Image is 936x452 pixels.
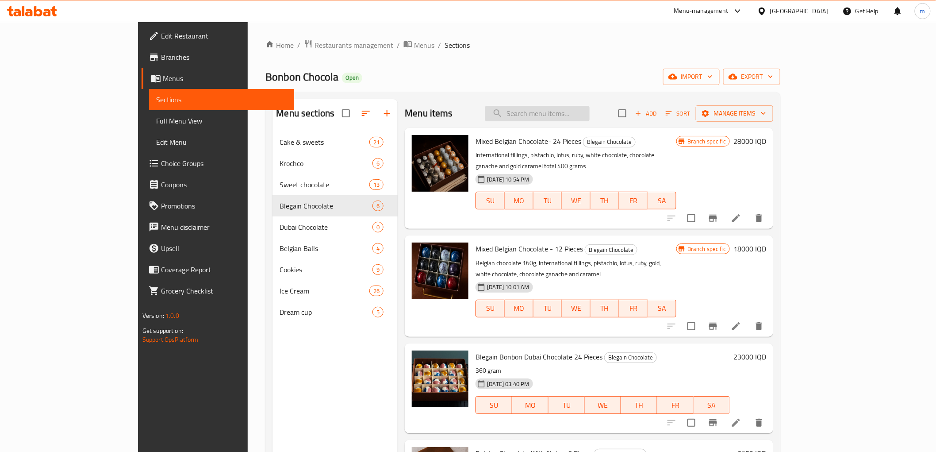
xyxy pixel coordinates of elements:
[537,194,559,207] span: TU
[476,242,583,255] span: Mixed Belgian Chocolate - 12 Pieces
[623,194,644,207] span: FR
[621,396,657,414] button: TH
[412,135,468,192] img: Mixed Belgian Chocolate- 24 Pieces
[619,192,648,209] button: FR
[161,201,287,211] span: Promotions
[731,321,741,332] a: Edit menu item
[476,258,676,280] p: Belgian chocolate 160g, international fillings, pistachio, lotus, ruby, gold, white chocolate, ch...
[405,107,453,120] h2: Menu items
[142,238,294,259] a: Upsell
[682,413,701,432] span: Select to update
[355,103,376,124] span: Sort sections
[149,131,294,153] a: Edit Menu
[142,259,294,280] a: Coverage Report
[920,6,925,16] span: m
[315,40,393,50] span: Restaurants management
[149,110,294,131] a: Full Menu View
[632,107,660,120] button: Add
[696,105,773,122] button: Manage items
[483,283,533,291] span: [DATE] 10:01 AM
[476,300,505,317] button: SU
[480,399,509,412] span: SU
[703,108,766,119] span: Manage items
[562,300,591,317] button: WE
[585,244,637,255] div: Blegain Chocolate
[272,131,398,153] div: Cake & sweets21
[280,137,369,147] div: Cake & sweets
[272,259,398,280] div: Cookies9
[508,302,530,315] span: MO
[702,208,724,229] button: Branch-specific-item
[272,238,398,259] div: Belgian Balls4
[342,73,362,83] div: Open
[280,201,372,211] div: Blegain Chocolate
[370,138,383,147] span: 21
[412,243,468,299] img: Mixed Belgian Chocolate - 12 Pieces
[684,137,729,146] span: Branch specific
[265,39,780,51] nav: breadcrumb
[156,94,287,105] span: Sections
[376,103,398,124] button: Add section
[372,158,384,169] div: items
[373,308,383,317] span: 5
[619,300,648,317] button: FR
[476,350,602,363] span: Blegain Bonbon Dubai Chocolate 24 Pieces
[156,116,287,126] span: Full Menu View
[657,396,694,414] button: FR
[661,399,690,412] span: FR
[733,135,766,147] h6: 28000 IQD
[682,317,701,336] span: Select to update
[142,68,294,89] a: Menus
[694,396,730,414] button: SA
[684,245,729,253] span: Branch specific
[533,192,562,209] button: TU
[505,192,533,209] button: MO
[342,74,362,81] span: Open
[674,6,729,16] div: Menu-management
[297,40,300,50] li: /
[670,71,713,82] span: import
[142,325,183,336] span: Get support on:
[280,307,372,317] span: Dream cup
[142,216,294,238] a: Menu disclaimer
[613,104,632,123] span: Select section
[583,137,636,147] div: Blegain Chocolate
[552,399,581,412] span: TU
[272,301,398,323] div: Dream cup5
[663,69,720,85] button: import
[666,108,690,119] span: Sort
[142,195,294,216] a: Promotions
[280,179,369,190] div: Sweet chocolate
[280,222,372,232] div: Dubai Chocolate
[533,300,562,317] button: TU
[165,310,179,321] span: 1.0.0
[373,202,383,210] span: 6
[516,399,545,412] span: MO
[731,213,741,224] a: Edit menu item
[280,243,372,254] span: Belgian Balls
[634,108,658,119] span: Add
[648,192,676,209] button: SA
[414,40,434,50] span: Menus
[373,244,383,253] span: 4
[537,302,559,315] span: TU
[585,245,637,255] span: Blegain Chocolate
[373,223,383,232] span: 0
[372,222,384,232] div: items
[369,137,384,147] div: items
[476,150,676,172] p: International fillings, pistachio, lotus, ruby, white chocolate, chocolate ganache and gold caram...
[142,25,294,46] a: Edit Restaurant
[272,174,398,195] div: Sweet chocolate13
[549,396,585,414] button: TU
[565,194,587,207] span: WE
[438,40,441,50] li: /
[280,158,372,169] span: Krochco
[280,286,369,296] span: Ice Cream
[161,222,287,232] span: Menu disclaimer
[397,40,400,50] li: /
[651,194,673,207] span: SA
[476,365,730,376] p: 360 gram
[594,302,616,315] span: TH
[604,352,657,363] div: Blegain Chocolate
